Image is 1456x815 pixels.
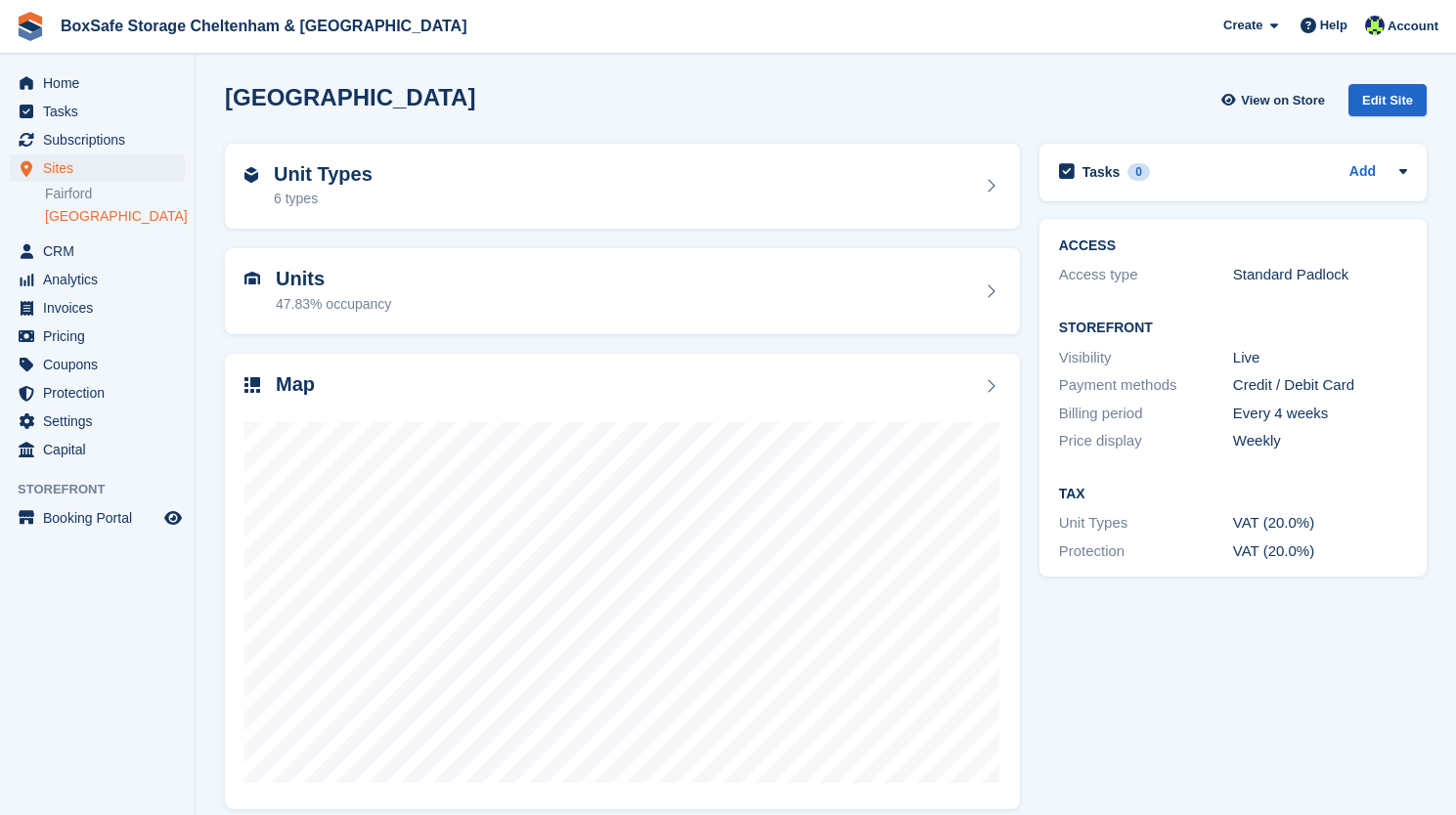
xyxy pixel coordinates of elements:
div: Price display [1059,430,1233,452]
h2: Units [276,268,391,290]
a: Unit Types 6 types [225,144,1020,230]
span: Storefront [18,480,195,499]
div: Payment methods [1059,374,1233,397]
span: Account [1388,17,1438,36]
a: Edit Site [1348,84,1427,124]
a: menu [10,294,185,322]
img: stora-icon-8386f47178a22dfd0bd8f6a31ec36ba5ce8667c1dd55bd0f319d3a0aa187defe.svg [16,12,45,41]
span: Create [1223,16,1262,35]
div: Credit / Debit Card [1233,374,1407,397]
a: BoxSafe Storage Cheltenham & [GEOGRAPHIC_DATA] [53,10,474,42]
h2: Tasks [1082,163,1121,181]
img: unit-icn-7be61d7bf1b0ce9d3e12c5938cc71ed9869f7b940bace4675aadf7bd6d80202e.svg [244,272,260,285]
img: map-icn-33ee37083ee616e46c38cad1a60f524a97daa1e2b2c8c0bc3eb3415660979fc1.svg [244,377,260,393]
span: View on Store [1241,91,1325,110]
span: Analytics [43,266,160,293]
a: menu [10,126,185,153]
div: Visibility [1059,347,1233,369]
h2: Tax [1059,487,1407,502]
span: Coupons [43,351,160,378]
h2: Unit Types [274,163,373,186]
span: Help [1320,16,1347,35]
div: Unit Types [1059,512,1233,535]
span: Home [43,69,160,97]
div: Every 4 weeks [1233,403,1407,425]
a: Units 47.83% occupancy [225,248,1020,334]
a: menu [10,69,185,97]
a: Add [1349,161,1376,184]
a: Map [225,354,1020,810]
a: menu [10,322,185,350]
span: Settings [43,407,160,435]
span: Subscriptions [43,126,160,153]
span: Invoices [43,294,160,322]
div: 47.83% occupancy [276,294,391,315]
span: Pricing [43,322,160,350]
h2: [GEOGRAPHIC_DATA] [225,84,475,110]
img: Charlie Hammond [1365,16,1385,35]
div: VAT (20.0%) [1233,540,1407,563]
a: menu [10,351,185,378]
div: 6 types [274,189,373,209]
a: Fairford [45,185,185,203]
span: CRM [43,237,160,265]
a: Preview store [161,506,185,530]
a: menu [10,98,185,125]
div: VAT (20.0%) [1233,512,1407,535]
a: menu [10,379,185,407]
div: 0 [1127,163,1150,181]
div: Billing period [1059,403,1233,425]
a: menu [10,237,185,265]
div: Live [1233,347,1407,369]
div: Standard Padlock [1233,264,1407,286]
img: unit-type-icn-2b2737a686de81e16bb02015468b77c625bbabd49415b5ef34ead5e3b44a266d.svg [244,167,258,183]
a: menu [10,436,185,463]
a: menu [10,154,185,182]
a: menu [10,407,185,435]
a: menu [10,504,185,532]
div: Edit Site [1348,84,1427,116]
span: Booking Portal [43,504,160,532]
div: Access type [1059,264,1233,286]
div: Weekly [1233,430,1407,452]
span: Protection [43,379,160,407]
h2: Map [276,373,315,396]
a: View on Store [1218,84,1333,116]
a: menu [10,266,185,293]
span: Sites [43,154,160,182]
div: Protection [1059,540,1233,563]
a: [GEOGRAPHIC_DATA] [45,207,185,226]
h2: Storefront [1059,321,1407,336]
span: Capital [43,436,160,463]
span: Tasks [43,98,160,125]
h2: ACCESS [1059,238,1407,254]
